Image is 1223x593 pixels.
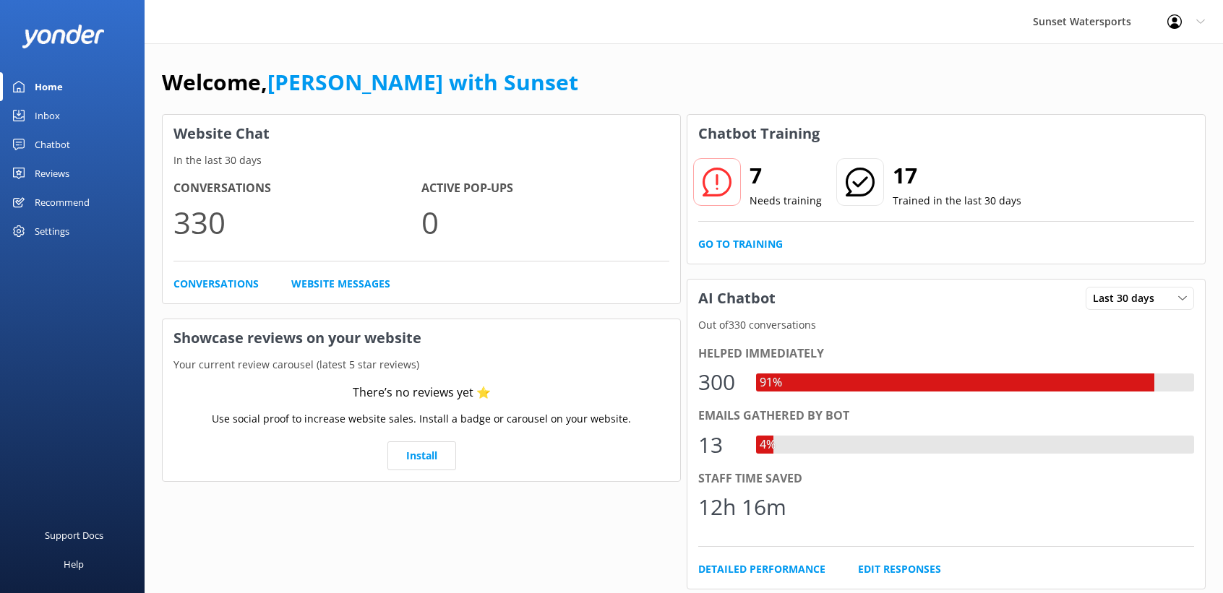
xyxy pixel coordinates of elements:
p: In the last 30 days [163,152,680,168]
img: yonder-white-logo.png [22,25,105,48]
div: Recommend [35,188,90,217]
a: [PERSON_NAME] with Sunset [267,67,578,97]
h3: Showcase reviews on your website [163,319,680,357]
h3: Chatbot Training [687,115,831,152]
h1: Welcome, [162,65,578,100]
h4: Conversations [173,179,421,198]
div: There’s no reviews yet ⭐ [353,384,491,402]
div: 12h 16m [698,490,786,524]
p: Trained in the last 30 days [893,193,1021,209]
div: Home [35,72,63,101]
h3: AI Chatbot [687,280,786,317]
a: Conversations [173,276,259,292]
div: 300 [698,365,742,399]
div: Help [64,550,84,579]
p: 330 [173,198,421,246]
a: Install [387,441,456,470]
a: Detailed Performance [698,561,825,577]
a: Edit Responses [858,561,941,577]
div: Helped immediately [698,345,1194,363]
div: Reviews [35,159,69,188]
p: Use social proof to increase website sales. Install a badge or carousel on your website. [212,411,631,427]
div: 91% [756,373,786,392]
p: 0 [421,198,669,246]
span: Last 30 days [1093,290,1163,306]
div: Support Docs [45,521,103,550]
p: Needs training [750,193,822,209]
p: Your current review carousel (latest 5 star reviews) [163,357,680,373]
a: Go to Training [698,236,783,252]
h2: 17 [893,158,1021,193]
div: 4% [756,436,779,454]
h3: Website Chat [163,115,680,152]
div: 13 [698,428,742,462]
a: Website Messages [291,276,390,292]
h2: 7 [750,158,822,193]
div: Settings [35,217,69,246]
p: Out of 330 conversations [687,317,1205,333]
h4: Active Pop-ups [421,179,669,198]
div: Chatbot [35,130,70,159]
div: Staff time saved [698,469,1194,488]
div: Emails gathered by bot [698,407,1194,425]
div: Inbox [35,101,60,130]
